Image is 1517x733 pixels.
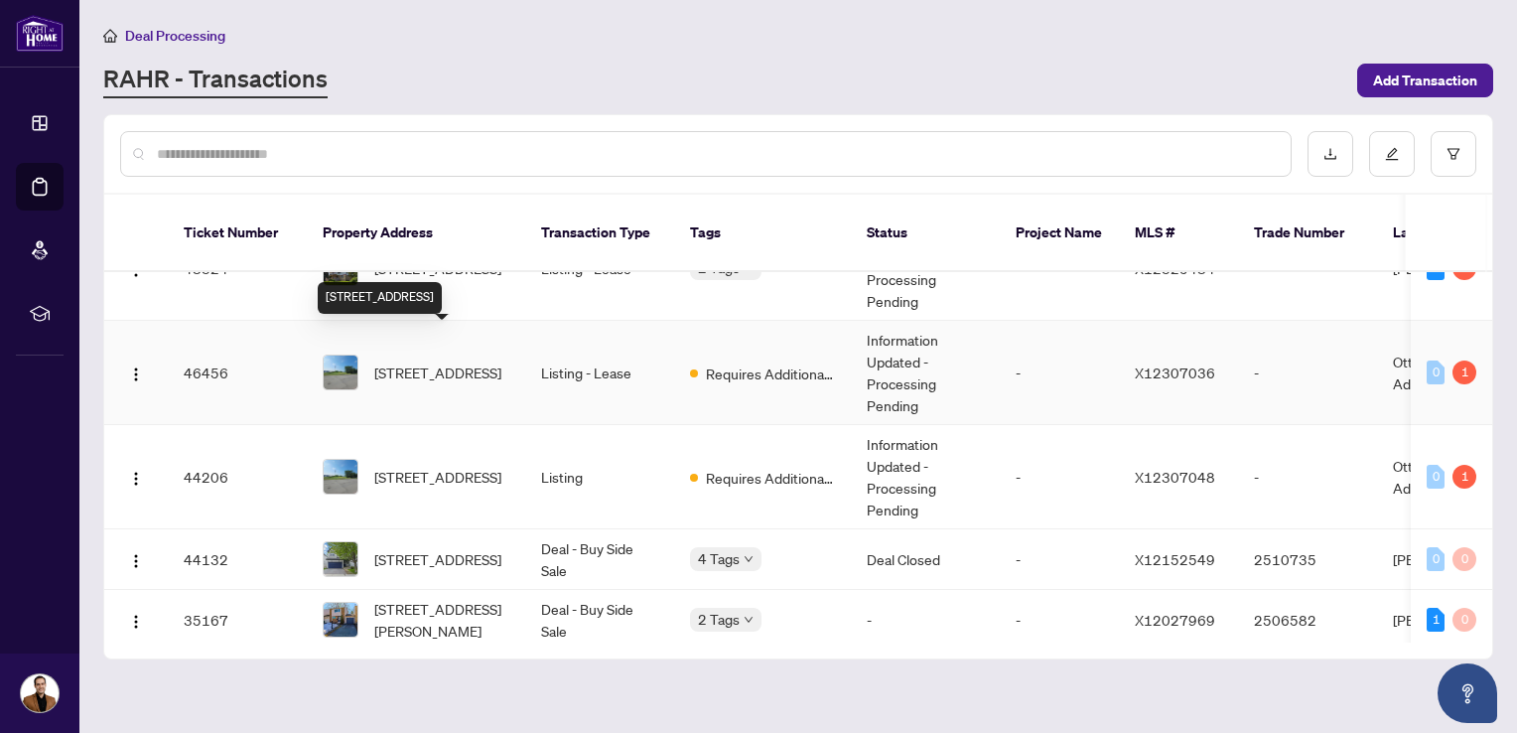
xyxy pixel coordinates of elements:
[851,425,1000,529] td: Information Updated - Processing Pending
[1452,361,1476,384] div: 1
[1452,465,1476,489] div: 1
[744,615,754,625] span: down
[851,195,1000,272] th: Status
[120,357,152,388] button: Logo
[120,461,152,493] button: Logo
[125,27,225,45] span: Deal Processing
[1238,321,1377,425] td: -
[1000,529,1119,590] td: -
[525,321,674,425] td: Listing - Lease
[1369,131,1415,177] button: edit
[128,614,144,630] img: Logo
[1452,608,1476,632] div: 0
[21,674,59,712] img: Profile Icon
[1427,547,1445,571] div: 0
[525,590,674,651] td: Deal - Buy Side Sale
[698,547,740,570] span: 4 Tags
[525,425,674,529] td: Listing
[374,466,501,488] span: [STREET_ADDRESS]
[1238,529,1377,590] td: 2510735
[374,362,501,383] span: [STREET_ADDRESS]
[1447,147,1460,161] span: filter
[128,366,144,382] img: Logo
[1438,663,1497,723] button: Open asap
[168,529,307,590] td: 44132
[324,603,357,637] img: thumbnail-img
[168,195,307,272] th: Ticket Number
[1373,65,1477,96] span: Add Transaction
[374,548,501,570] span: [STREET_ADDRESS]
[324,356,357,389] img: thumbnail-img
[318,282,442,314] div: [STREET_ADDRESS]
[103,29,117,43] span: home
[706,363,835,384] span: Requires Additional Docs
[16,15,64,52] img: logo
[525,195,674,272] th: Transaction Type
[1427,465,1445,489] div: 0
[1357,64,1493,97] button: Add Transaction
[1119,195,1238,272] th: MLS #
[1135,468,1215,486] span: X12307048
[1238,425,1377,529] td: -
[1135,611,1215,629] span: X12027969
[1385,147,1399,161] span: edit
[1135,550,1215,568] span: X12152549
[1323,147,1337,161] span: download
[307,195,525,272] th: Property Address
[851,529,1000,590] td: Deal Closed
[1427,361,1445,384] div: 0
[1427,608,1445,632] div: 1
[1000,590,1119,651] td: -
[324,542,357,576] img: thumbnail-img
[851,590,1000,651] td: -
[1000,321,1119,425] td: -
[1431,131,1476,177] button: filter
[128,553,144,569] img: Logo
[1135,364,1215,381] span: X12307036
[324,460,357,494] img: thumbnail-img
[1452,547,1476,571] div: 0
[1238,195,1377,272] th: Trade Number
[168,425,307,529] td: 44206
[706,467,835,489] span: Requires Additional Docs
[1000,425,1119,529] td: -
[1238,590,1377,651] td: 2506582
[674,195,851,272] th: Tags
[168,321,307,425] td: 46456
[103,63,328,98] a: RAHR - Transactions
[525,529,674,590] td: Deal - Buy Side Sale
[120,543,152,575] button: Logo
[168,590,307,651] td: 35167
[851,321,1000,425] td: Information Updated - Processing Pending
[744,554,754,564] span: down
[120,604,152,636] button: Logo
[1308,131,1353,177] button: download
[128,471,144,487] img: Logo
[1000,195,1119,272] th: Project Name
[374,598,509,642] span: [STREET_ADDRESS][PERSON_NAME]
[698,608,740,631] span: 2 Tags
